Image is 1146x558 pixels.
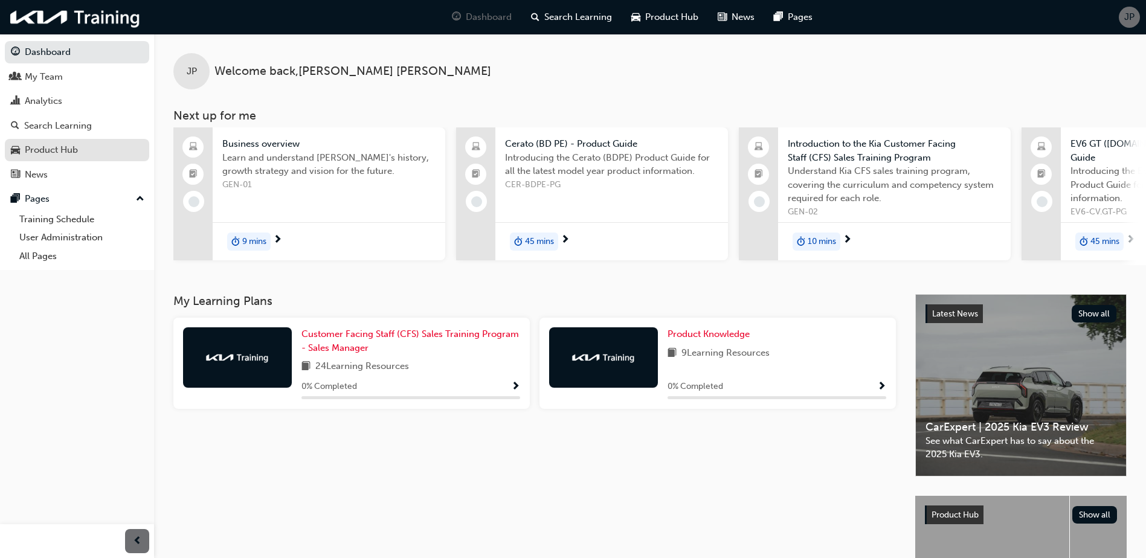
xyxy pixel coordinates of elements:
a: pages-iconPages [764,5,822,30]
button: Pages [5,188,149,210]
span: laptop-icon [189,139,198,155]
span: guage-icon [11,47,20,58]
span: 10 mins [808,235,836,249]
span: Customer Facing Staff (CFS) Sales Training Program - Sales Manager [301,329,519,353]
span: Show Progress [511,382,520,393]
span: laptop-icon [472,139,480,155]
span: Business overview [222,137,436,151]
span: Latest News [932,309,978,319]
span: CarExpert | 2025 Kia EV3 Review [925,420,1116,434]
span: next-icon [273,235,282,246]
a: Analytics [5,90,149,112]
a: search-iconSearch Learning [521,5,622,30]
span: JP [187,65,197,79]
span: 45 mins [525,235,554,249]
a: car-iconProduct Hub [622,5,708,30]
span: Product Hub [932,510,979,520]
span: learningRecordVerb_NONE-icon [1037,196,1048,207]
div: Analytics [25,94,62,108]
span: Introducing the Cerato (BDPE) Product Guide for all the latest model year product information. [505,151,718,178]
span: Show Progress [877,382,886,393]
span: GEN-01 [222,178,436,192]
span: next-icon [561,235,570,246]
span: next-icon [843,235,852,246]
button: Show Progress [877,379,886,394]
span: Cerato (BD PE) - Product Guide [505,137,718,151]
div: News [25,168,48,182]
span: 9 mins [242,235,266,249]
a: Product Hub [5,139,149,161]
span: duration-icon [797,234,805,249]
span: booktick-icon [1037,167,1046,182]
span: laptop-icon [1037,139,1046,155]
span: car-icon [631,10,640,25]
span: GEN-02 [788,205,1001,219]
a: Business overviewLearn and understand [PERSON_NAME]'s history, growth strategy and vision for the... [173,127,445,260]
a: Dashboard [5,41,149,63]
a: Product HubShow all [925,505,1117,525]
a: Introduction to the Kia Customer Facing Staff (CFS) Sales Training ProgramUnderstand Kia CFS sale... [739,127,1011,260]
span: 45 mins [1090,235,1119,249]
span: next-icon [1126,235,1135,246]
span: duration-icon [1080,234,1088,249]
span: Search Learning [544,10,612,24]
span: booktick-icon [755,167,763,182]
span: people-icon [11,72,20,83]
a: Cerato (BD PE) - Product GuideIntroducing the Cerato (BDPE) Product Guide for all the latest mode... [456,127,728,260]
a: My Team [5,66,149,88]
button: Show all [1072,305,1117,322]
span: Product Knowledge [668,329,750,339]
span: Learn and understand [PERSON_NAME]'s history, growth strategy and vision for the future. [222,151,436,178]
span: booktick-icon [472,167,480,182]
button: Show all [1072,506,1118,524]
span: Pages [788,10,813,24]
a: Customer Facing Staff (CFS) Sales Training Program - Sales Manager [301,327,520,354]
a: All Pages [14,247,149,266]
h3: Next up for me [154,109,1146,123]
span: Product Hub [645,10,698,24]
span: duration-icon [231,234,240,249]
a: Search Learning [5,115,149,137]
span: learningRecordVerb_NONE-icon [754,196,765,207]
span: News [732,10,755,24]
div: My Team [25,70,63,84]
span: 0 % Completed [301,380,357,394]
span: pages-icon [774,10,783,25]
span: JP [1124,10,1135,24]
img: kia-training [204,351,271,364]
span: news-icon [718,10,727,25]
span: guage-icon [452,10,461,25]
a: Product Knowledge [668,327,755,341]
span: learningRecordVerb_NONE-icon [188,196,199,207]
a: News [5,164,149,186]
button: JP [1119,7,1140,28]
div: Product Hub [25,143,78,157]
span: CER-BDPE-PG [505,178,718,192]
span: up-icon [136,191,144,207]
span: duration-icon [514,234,523,249]
span: book-icon [668,346,677,361]
a: guage-iconDashboard [442,5,521,30]
span: pages-icon [11,194,20,205]
span: 0 % Completed [668,380,723,394]
div: Search Learning [24,119,92,133]
span: learningRecordVerb_NONE-icon [471,196,482,207]
span: 9 Learning Resources [681,346,770,361]
span: search-icon [531,10,539,25]
img: kia-training [6,5,145,30]
span: search-icon [11,121,19,132]
img: kia-training [570,351,637,364]
span: chart-icon [11,96,20,107]
a: Latest NewsShow allCarExpert | 2025 Kia EV3 ReviewSee what CarExpert has to say about the 2025 Ki... [915,294,1127,476]
button: DashboardMy TeamAnalyticsSearch LearningProduct HubNews [5,39,149,188]
a: Training Schedule [14,210,149,229]
span: laptop-icon [755,139,763,155]
a: Latest NewsShow all [925,304,1116,324]
span: See what CarExpert has to say about the 2025 Kia EV3. [925,434,1116,461]
h3: My Learning Plans [173,294,896,308]
span: Understand Kia CFS sales training program, covering the curriculum and competency system required... [788,164,1001,205]
span: Welcome back , [PERSON_NAME] [PERSON_NAME] [214,65,491,79]
a: User Administration [14,228,149,247]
